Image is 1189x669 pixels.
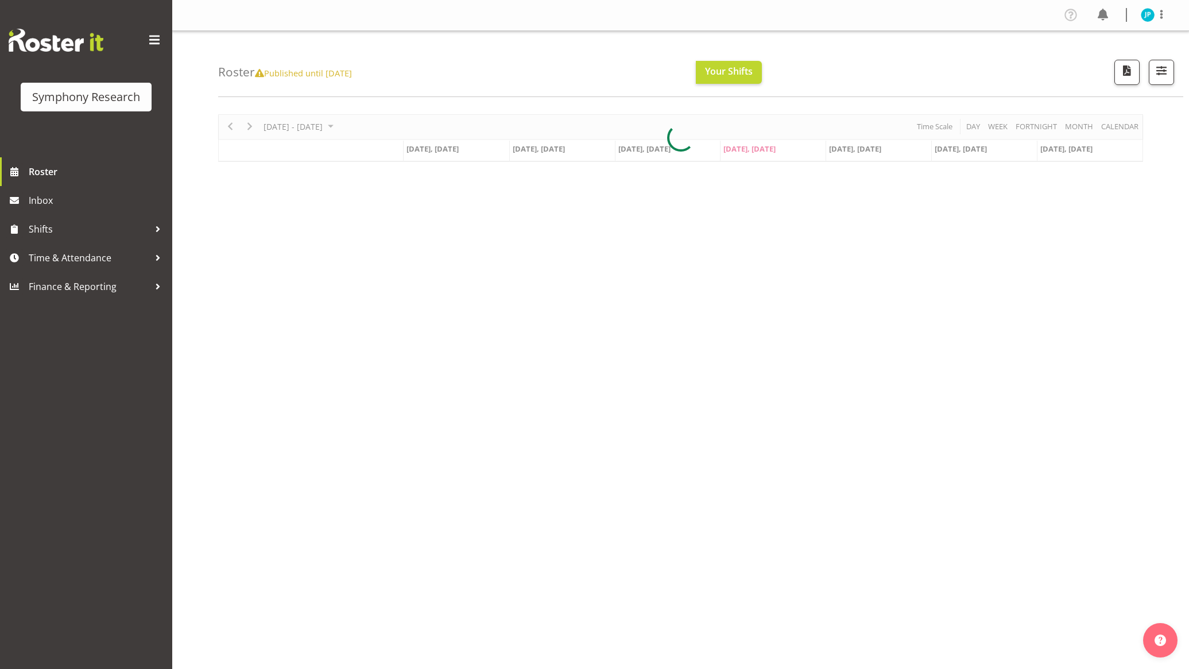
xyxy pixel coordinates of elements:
[1114,60,1140,85] button: Download a PDF of the roster according to the set date range.
[1149,60,1174,85] button: Filter Shifts
[29,249,149,266] span: Time & Attendance
[32,88,140,106] div: Symphony Research
[218,65,352,79] h4: Roster
[29,278,149,295] span: Finance & Reporting
[696,61,762,84] button: Your Shifts
[705,65,753,78] span: Your Shifts
[9,29,103,52] img: Rosterit website logo
[1141,8,1155,22] img: jake-pringle11873.jpg
[255,67,352,79] span: Published until [DATE]
[29,221,149,238] span: Shifts
[29,163,166,180] span: Roster
[1155,635,1166,646] img: help-xxl-2.png
[29,192,166,209] span: Inbox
